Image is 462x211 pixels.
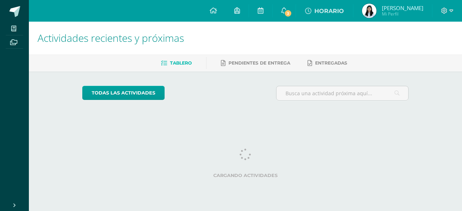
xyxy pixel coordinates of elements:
[38,31,184,45] span: Actividades recientes y próximas
[228,60,290,66] span: Pendientes de entrega
[284,9,292,17] span: 3
[314,8,344,14] span: HORARIO
[308,57,347,69] a: Entregadas
[82,173,409,178] label: Cargando actividades
[161,57,192,69] a: Tablero
[382,4,423,12] span: [PERSON_NAME]
[362,4,376,18] img: 612adbcfa9d27d25f795b0514c9b2833.png
[276,86,409,100] input: Busca una actividad próxima aquí...
[82,86,165,100] a: todas las Actividades
[221,57,290,69] a: Pendientes de entrega
[382,11,423,17] span: Mi Perfil
[170,60,192,66] span: Tablero
[315,60,347,66] span: Entregadas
